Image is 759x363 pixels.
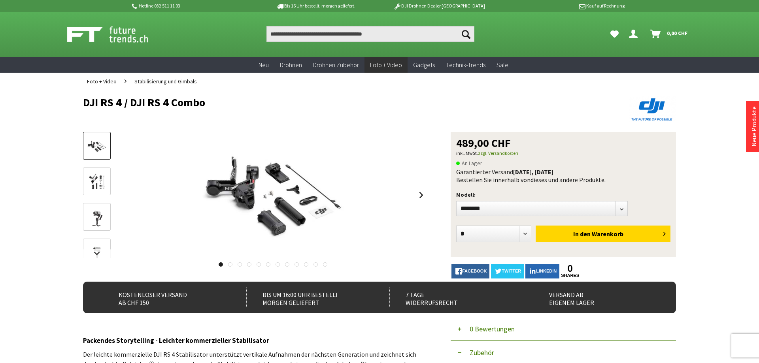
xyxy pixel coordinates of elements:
[280,61,302,69] span: Drohnen
[456,149,670,158] p: inkl. MwSt.
[446,61,485,69] span: Technik-Trends
[413,61,435,69] span: Gadgets
[478,150,518,156] a: zzgl. Versandkosten
[378,1,501,11] p: DJI Drohnen Dealer [GEOGRAPHIC_DATA]
[592,230,623,238] span: Warenkorb
[462,269,487,273] span: facebook
[103,288,229,307] div: Kostenloser Versand ab CHF 150
[606,26,623,42] a: Meine Favoriten
[525,264,559,278] a: LinkedIn
[85,137,108,155] img: Vorschau: DJI RS 4 / DJI RS 4 Combo
[502,269,521,273] span: twitter
[266,26,474,42] input: Produkt, Marke, Kategorie, EAN, Artikelnummer…
[189,132,357,258] img: DJI RS 4 / DJI RS 4 Combo
[389,288,515,307] div: 7 Tage Widerrufsrecht
[364,57,408,73] a: Foto + Video
[626,26,644,42] a: Dein Konto
[513,168,553,176] b: [DATE], [DATE]
[451,264,489,278] a: facebook
[83,73,121,90] a: Foto + Video
[259,61,269,69] span: Neu
[246,288,372,307] div: Bis um 16:00 Uhr bestellt Morgen geliefert
[130,1,254,11] p: Hotline 032 511 11 03
[647,26,692,42] a: Warenkorb
[253,57,274,73] a: Neu
[750,106,758,147] a: Neue Produkte
[87,78,117,85] span: Foto + Video
[313,61,359,69] span: Drohnen Zubehör
[629,96,676,122] img: DJI
[561,273,579,278] a: shares
[274,57,308,73] a: Drohnen
[573,230,591,238] span: In den
[456,190,670,199] p: Modell:
[408,57,440,73] a: Gadgets
[501,1,624,11] p: Kauf auf Rechnung
[370,61,402,69] span: Foto + Video
[130,73,201,90] a: Stabilisierung und Gimbals
[667,27,688,39] span: 0,00 CHF
[451,317,676,341] button: 0 Bewertungen
[83,96,557,108] h1: DJI RS 4 / DJI RS 4 Combo
[536,269,557,273] span: LinkedIn
[254,1,377,11] p: Bis 16 Uhr bestellt, morgen geliefert.
[536,226,670,242] button: In den Warenkorb
[561,264,579,273] a: 0
[491,57,514,73] a: Sale
[456,158,482,168] span: An Lager
[491,264,524,278] a: twitter
[308,57,364,73] a: Drohnen Zubehör
[440,57,491,73] a: Technik-Trends
[134,78,197,85] span: Stabilisierung und Gimbals
[67,24,166,44] img: Shop Futuretrends - zur Startseite wechseln
[533,288,659,307] div: Versand ab eigenem Lager
[456,137,511,149] span: 489,00 CHF
[458,26,474,42] button: Suchen
[83,335,427,346] h3: Packendes Storytelling - Leichter kommerzieller Stabilisator
[456,168,670,184] div: Garantierter Versand Bestellen Sie innerhalb von dieses und andere Produkte.
[497,61,508,69] span: Sale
